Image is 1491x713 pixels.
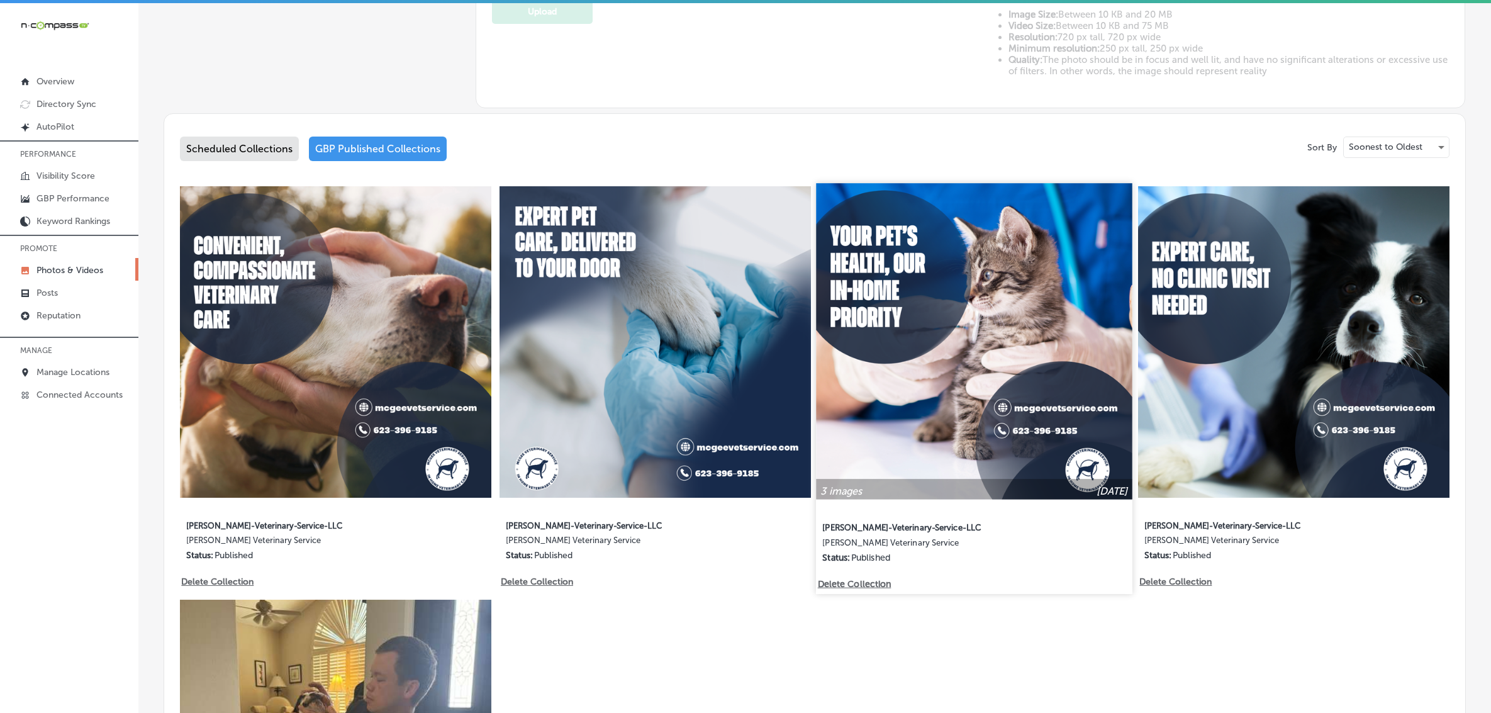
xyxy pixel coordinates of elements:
[821,486,863,498] p: 3 images
[1139,576,1210,587] p: Delete Collection
[20,20,89,31] img: 660ab0bf-5cc7-4cb8-ba1c-48b5ae0f18e60NCTV_CLogo_TV_Black_-500x88.png
[501,576,572,587] p: Delete Collection
[823,538,1050,553] label: [PERSON_NAME] Veterinary Service
[36,99,96,109] p: Directory Sync
[180,137,299,161] div: Scheduled Collections
[186,514,410,536] label: [PERSON_NAME]-Veterinary-Service-LLC
[823,515,1050,538] label: [PERSON_NAME]-Veterinary-Service-LLC
[186,550,213,561] p: Status:
[851,553,890,563] p: Published
[309,137,447,161] div: GBP Published Collections
[1173,550,1211,561] p: Published
[534,550,572,561] p: Published
[1349,141,1422,153] p: Soonest to Oldest
[36,193,109,204] p: GBP Performance
[506,514,730,536] label: [PERSON_NAME]-Veterinary-Service-LLC
[36,121,74,132] p: AutoPilot
[818,579,890,590] p: Delete Collection
[1144,536,1368,550] label: [PERSON_NAME] Veterinary Service
[817,184,1132,500] img: Collection thumbnail
[1138,186,1449,498] img: Collection thumbnail
[506,550,533,561] p: Status:
[36,171,95,181] p: Visibility Score
[823,553,851,563] p: Status:
[1097,486,1128,498] p: [DATE]
[36,216,110,227] p: Keyword Rankings
[36,310,81,321] p: Reputation
[36,265,103,276] p: Photos & Videos
[181,576,252,587] p: Delete Collection
[500,186,811,498] img: Collection thumbnail
[186,536,410,550] label: [PERSON_NAME] Veterinary Service
[215,550,253,561] p: Published
[36,367,109,378] p: Manage Locations
[1144,514,1368,536] label: [PERSON_NAME]-Veterinary-Service-LLC
[36,288,58,298] p: Posts
[1344,137,1449,157] div: Soonest to Oldest
[506,536,730,550] label: [PERSON_NAME] Veterinary Service
[36,76,74,87] p: Overview
[36,390,123,400] p: Connected Accounts
[1144,550,1171,561] p: Status:
[1307,142,1337,153] p: Sort By
[180,186,491,498] img: Collection thumbnail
